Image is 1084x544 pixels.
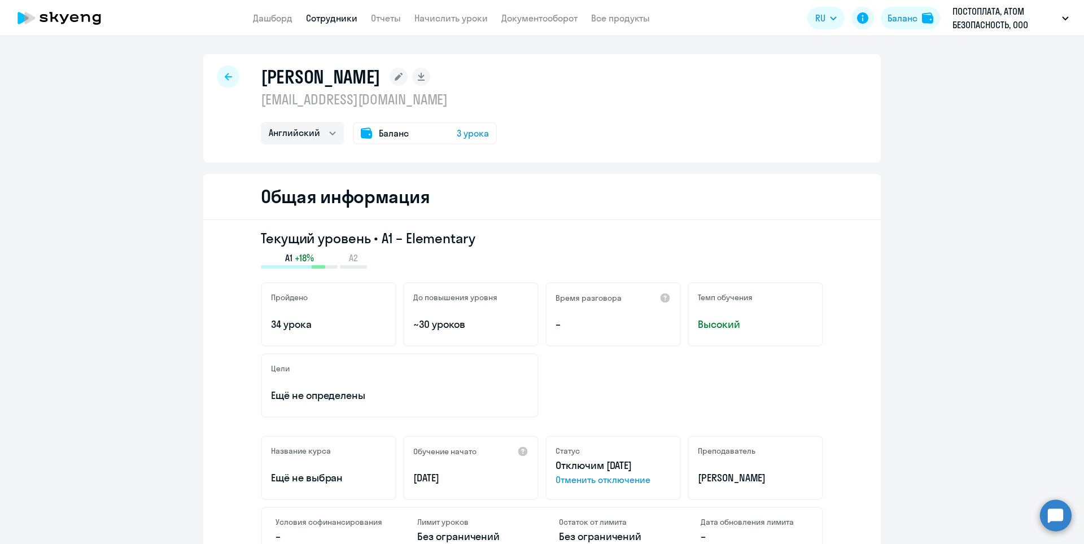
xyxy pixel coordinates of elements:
p: – [701,529,808,544]
h5: Преподаватель [698,446,755,456]
span: A1 [285,252,292,264]
h4: Условия софинансирования [276,517,383,527]
span: A2 [349,252,358,264]
span: Отключим [DATE] [556,459,632,472]
h5: Темп обучения [698,292,753,302]
span: Высокий [698,317,813,332]
p: [EMAIL_ADDRESS][DOMAIN_NAME] [261,90,497,108]
p: Без ограничений [417,529,525,544]
h5: Пройдено [271,292,308,302]
p: [DATE] [413,471,528,485]
p: Ещё не определены [271,388,528,403]
a: Все продукты [591,12,650,24]
p: 34 урока [271,317,386,332]
h5: Название курса [271,446,331,456]
h4: Лимит уроков [417,517,525,527]
a: Дашборд [253,12,292,24]
a: Сотрудники [306,12,357,24]
span: Отменить отключение [556,473,671,486]
h1: [PERSON_NAME] [261,65,381,88]
span: 3 урока [457,126,489,140]
p: ПОСТОПЛАТА, АТОМ БЕЗОПАСНОСТЬ, ООО [952,5,1057,32]
button: RU [807,7,845,29]
h4: Остаток от лимита [559,517,667,527]
img: balance [922,12,933,24]
span: +18% [295,252,314,264]
h4: Дата обновления лимита [701,517,808,527]
p: Без ограничений [559,529,667,544]
span: RU [815,11,825,25]
p: Ещё не выбран [271,471,386,485]
button: ПОСТОПЛАТА, АТОМ БЕЗОПАСНОСТЬ, ООО [947,5,1074,32]
p: – [556,317,671,332]
h5: Обучение начато [413,446,477,457]
h5: Время разговора [556,293,622,303]
h2: Общая информация [261,185,430,208]
a: Отчеты [371,12,401,24]
p: – [276,529,383,544]
a: Документооборот [501,12,578,24]
h3: Текущий уровень • A1 – Elementary [261,229,823,247]
button: Балансbalance [881,7,940,29]
span: Баланс [379,126,409,140]
a: Начислить уроки [414,12,488,24]
p: [PERSON_NAME] [698,471,813,485]
h5: Цели [271,363,290,374]
div: Баланс [888,11,917,25]
h5: Статус [556,446,580,456]
h5: До повышения уровня [413,292,497,302]
p: ~30 уроков [413,317,528,332]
